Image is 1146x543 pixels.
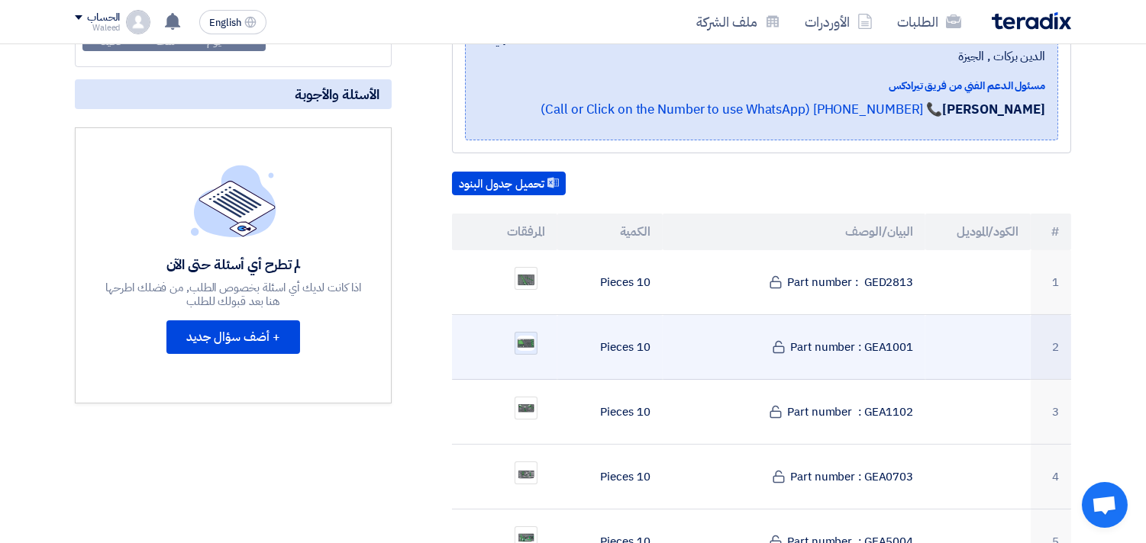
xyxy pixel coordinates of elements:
a: 📞 [PHONE_NUMBER] (Call or Click on the Number to use WhatsApp) [541,100,942,119]
img: GEA_1758625966781.png [515,334,537,352]
td: 3 [1031,380,1071,445]
td: 1 [1031,250,1071,315]
span: English [209,18,241,28]
img: Teradix logo [992,12,1071,30]
td: 10 Pieces [557,315,663,380]
td: 4 [1031,445,1071,509]
div: الحساب [87,11,120,24]
td: Part number : GED2813 [663,250,926,315]
div: مسئول الدعم الفني من فريق تيرادكس [478,78,1045,94]
th: # [1031,214,1071,250]
td: 2 [1031,315,1071,380]
a: الأوردرات [793,4,885,40]
span: الأسئلة والأجوبة [295,85,379,103]
a: ملف الشركة [684,4,793,40]
a: الطلبات [885,4,973,40]
div: Open chat [1082,482,1128,528]
img: GED_1758625901017.png [515,268,537,288]
button: تحميل جدول البنود [452,172,566,196]
strong: [PERSON_NAME] [942,100,1045,119]
th: البيان/الوصف [663,214,926,250]
button: + أضف سؤال جديد [166,320,300,354]
span: الجيزة, [GEOGRAPHIC_DATA] ,[STREET_ADDRESS] محمد بهي الدين بركات , الجيزة [478,29,1045,66]
img: GEA_1758626016568.png [515,401,537,415]
th: الكمية [557,214,663,250]
td: 10 Pieces [557,250,663,315]
div: لم تطرح أي أسئلة حتى الآن [104,255,363,273]
th: المرفقات [452,214,557,250]
button: English [199,10,266,34]
td: 10 Pieces [557,445,663,509]
td: Part number : GEA1001 [663,315,926,380]
img: profile_test.png [126,10,150,34]
td: Part number : GEA0703 [663,445,926,509]
img: GEA_1758626115736.png [515,466,537,480]
div: Waleed [75,24,120,32]
div: اذا كانت لديك أي اسئلة بخصوص الطلب, من فضلك اطرحها هنا بعد قبولك للطلب [104,281,363,308]
th: الكود/الموديل [925,214,1031,250]
td: 10 Pieces [557,380,663,445]
td: Part number : GEA1102 [663,380,926,445]
img: empty_state_list.svg [191,165,276,236]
